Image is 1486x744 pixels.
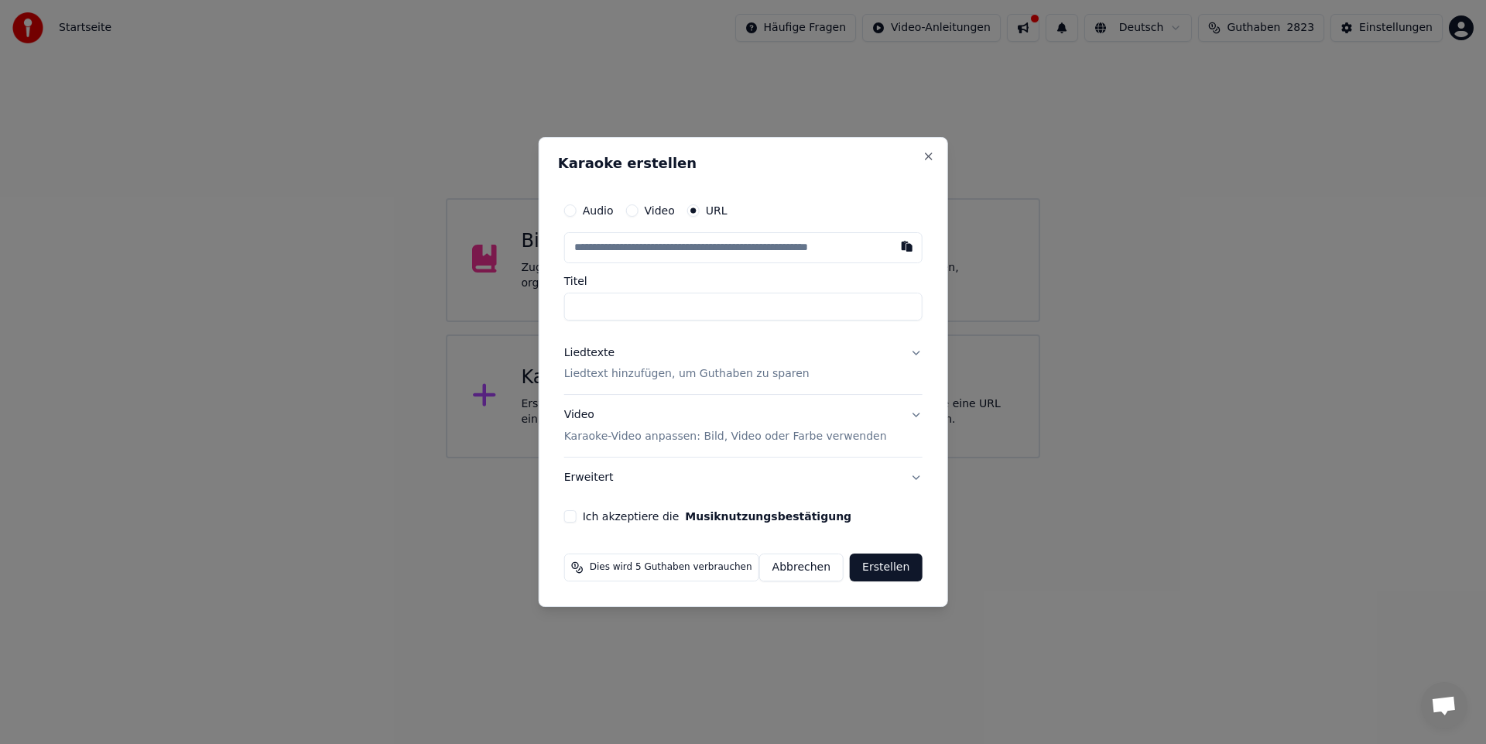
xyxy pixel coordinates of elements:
p: Karaoke-Video anpassen: Bild, Video oder Farbe verwenden [564,429,887,444]
button: Ich akzeptiere die [685,511,851,522]
label: Ich akzeptiere die [583,511,851,522]
div: Video [564,408,887,445]
label: URL [706,205,728,216]
label: Titel [564,276,923,286]
label: Audio [583,205,614,216]
span: Dies wird 5 Guthaben verbrauchen [590,561,752,574]
label: Video [644,205,674,216]
button: Abbrechen [759,554,844,581]
button: VideoKaraoke-Video anpassen: Bild, Video oder Farbe verwenden [564,396,923,458]
button: Erstellen [850,554,922,581]
button: Erweitert [564,458,923,498]
div: Liedtexte [564,345,615,361]
button: LiedtexteLiedtext hinzufügen, um Guthaben zu sparen [564,333,923,395]
h2: Karaoke erstellen [558,156,929,170]
p: Liedtext hinzufügen, um Guthaben zu sparen [564,367,810,382]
